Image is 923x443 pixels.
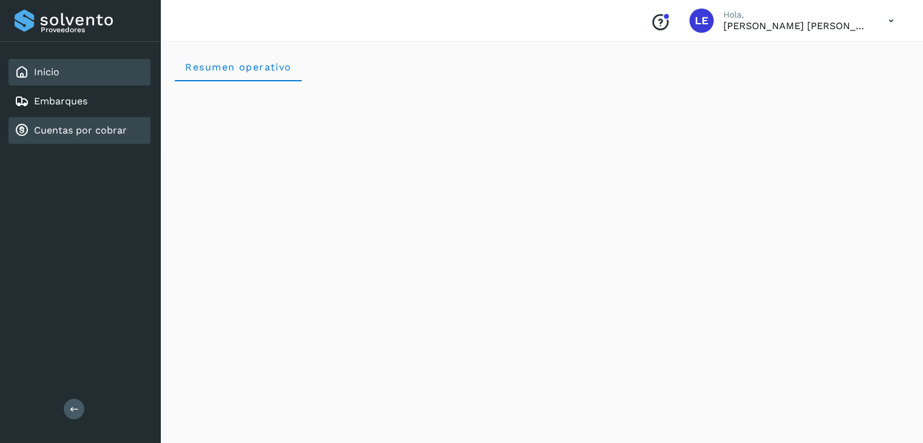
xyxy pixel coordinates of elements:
[41,25,146,34] p: Proveedores
[34,66,59,78] a: Inicio
[34,95,87,107] a: Embarques
[723,20,869,32] p: LAURA ELENA SANCHEZ FLORES
[8,88,150,115] div: Embarques
[34,124,127,136] a: Cuentas por cobrar
[8,117,150,144] div: Cuentas por cobrar
[8,59,150,86] div: Inicio
[184,61,292,73] span: Resumen operativo
[723,10,869,20] p: Hola,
